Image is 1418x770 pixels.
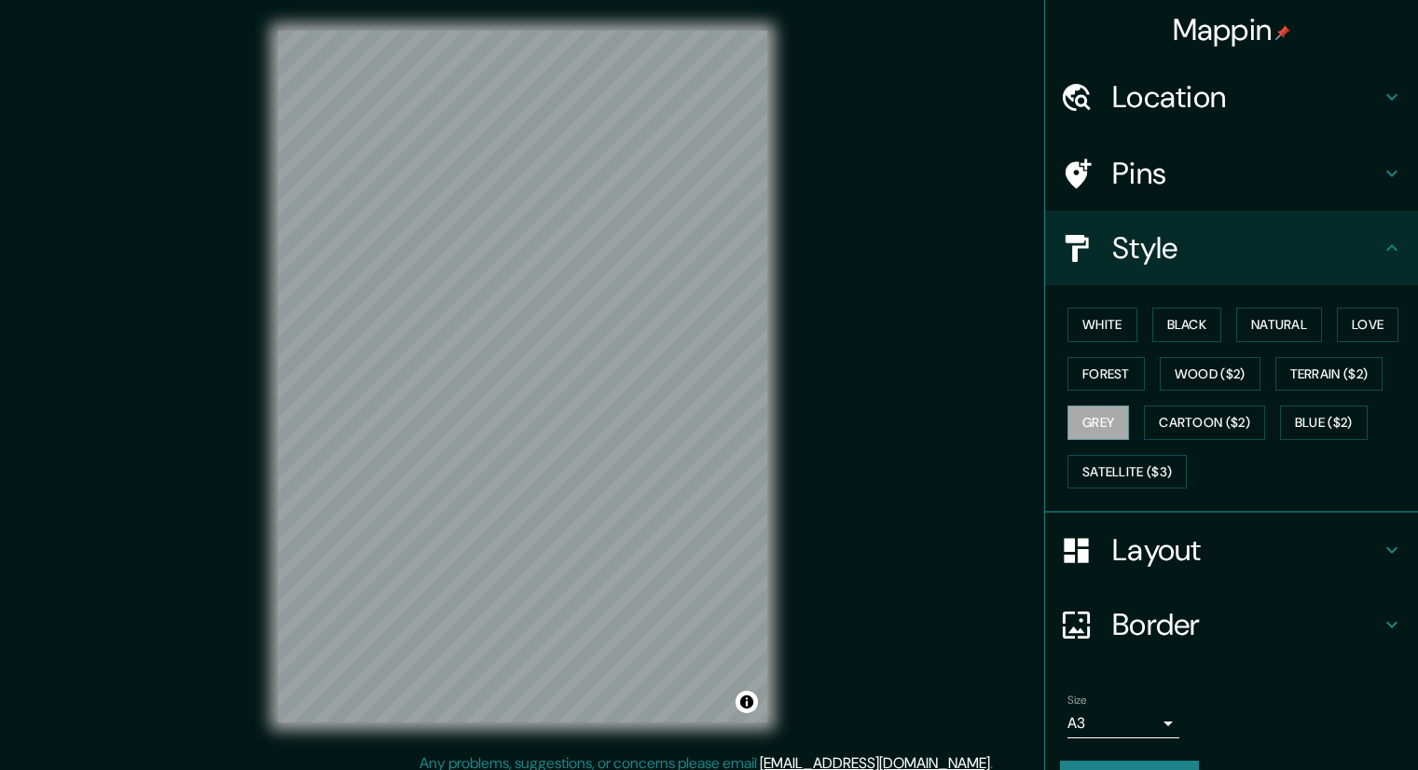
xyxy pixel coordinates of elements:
[1067,708,1179,738] div: A3
[1045,60,1418,134] div: Location
[1067,357,1145,392] button: Forest
[1236,308,1322,342] button: Natural
[278,31,767,722] canvas: Map
[1045,136,1418,211] div: Pins
[1045,211,1418,285] div: Style
[1112,606,1381,643] h4: Border
[1112,531,1381,569] h4: Layout
[1067,308,1137,342] button: White
[1173,11,1291,48] h4: Mappin
[1067,406,1129,440] button: Grey
[1112,155,1381,192] h4: Pins
[1275,25,1290,40] img: pin-icon.png
[1045,587,1418,662] div: Border
[1152,308,1222,342] button: Black
[1160,357,1260,392] button: Wood ($2)
[736,691,758,713] button: Toggle attribution
[1067,455,1187,489] button: Satellite ($3)
[1067,693,1087,708] label: Size
[1275,357,1384,392] button: Terrain ($2)
[1045,513,1418,587] div: Layout
[1112,229,1381,267] h4: Style
[1280,406,1368,440] button: Blue ($2)
[1252,697,1397,749] iframe: Help widget launcher
[1337,308,1398,342] button: Love
[1144,406,1265,440] button: Cartoon ($2)
[1112,78,1381,116] h4: Location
